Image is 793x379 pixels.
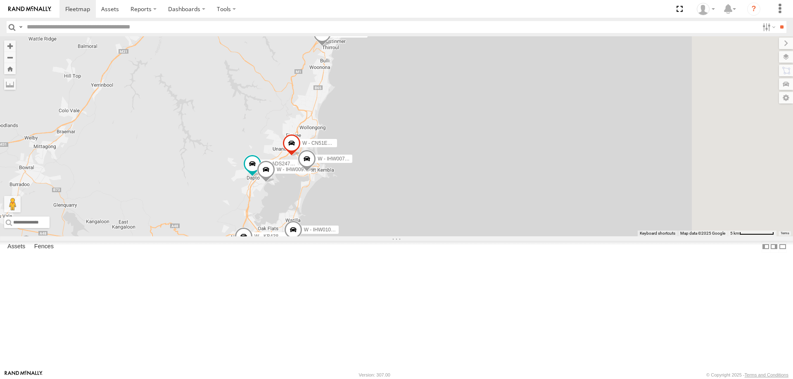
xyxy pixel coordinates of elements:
[781,232,789,235] a: Terms (opens in new tab)
[728,231,776,236] button: Map Scale: 5 km per 80 pixels
[706,372,788,377] div: © Copyright 2025 -
[640,231,675,236] button: Keyboard shortcuts
[3,241,29,252] label: Assets
[747,2,760,16] i: ?
[762,241,770,253] label: Dock Summary Table to the Left
[745,372,788,377] a: Terms and Conditions
[4,196,21,212] button: Drag Pegman onto the map to open Street View
[17,21,24,33] label: Search Query
[359,372,390,377] div: Version: 307.00
[730,231,739,235] span: 5 km
[8,6,51,12] img: rand-logo.svg
[4,78,16,90] label: Measure
[304,227,376,233] span: W - IHW010 - [PERSON_NAME]
[5,371,43,379] a: Visit our Website
[277,167,349,172] span: W - IHW009 - [PERSON_NAME]
[779,241,787,253] label: Hide Summary Table
[318,156,390,162] span: W - IHW007 - [PERSON_NAME]
[779,92,793,104] label: Map Settings
[770,241,778,253] label: Dock Summary Table to the Right
[4,63,16,74] button: Zoom Home
[30,241,58,252] label: Fences
[759,21,777,33] label: Search Filter Options
[302,140,376,146] span: W - CN51ES - [PERSON_NAME]
[680,231,725,235] span: Map data ©2025 Google
[254,233,323,239] span: W - KB438 - [PERSON_NAME]
[694,3,718,15] div: Tye Clark
[4,52,16,63] button: Zoom out
[4,40,16,52] button: Zoom in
